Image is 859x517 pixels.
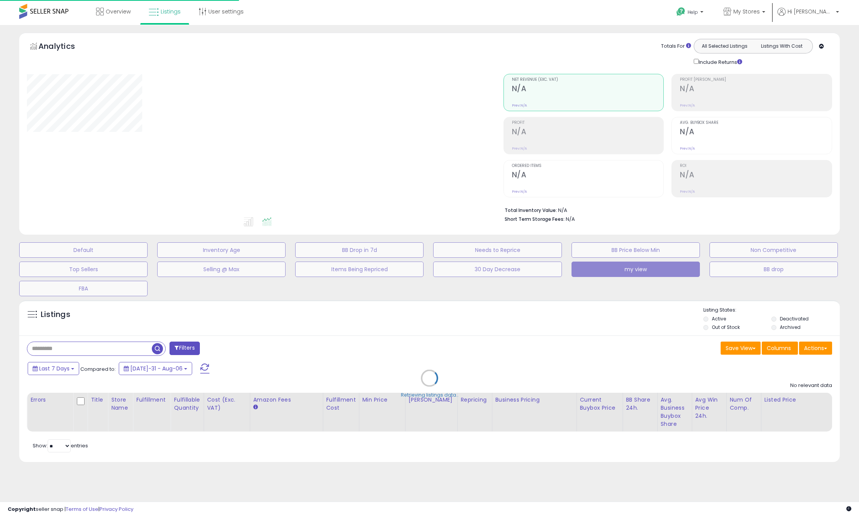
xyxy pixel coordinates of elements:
[106,8,131,15] span: Overview
[505,205,826,214] li: N/A
[709,262,838,277] button: BB drop
[572,262,700,277] button: my view
[670,1,711,25] a: Help
[688,9,698,15] span: Help
[680,170,832,181] h2: N/A
[512,170,664,181] h2: N/A
[676,7,686,17] i: Get Help
[295,262,424,277] button: Items Being Repriced
[733,8,760,15] span: My Stores
[680,103,695,108] small: Prev: N/A
[512,164,664,168] span: Ordered Items
[680,164,832,168] span: ROI
[512,84,664,95] h2: N/A
[680,127,832,138] h2: N/A
[680,84,832,95] h2: N/A
[512,127,664,138] h2: N/A
[433,262,562,277] button: 30 Day Decrease
[566,215,575,223] span: N/A
[788,8,834,15] span: Hi [PERSON_NAME]
[709,242,838,258] button: Non Competitive
[688,57,751,66] div: Include Returns
[38,41,90,53] h5: Analytics
[572,242,700,258] button: BB Price Below Min
[505,216,565,222] b: Short Term Storage Fees:
[401,392,459,399] div: Retrieving listings data..
[512,146,527,151] small: Prev: N/A
[19,242,148,258] button: Default
[661,43,691,50] div: Totals For
[680,121,832,125] span: Avg. Buybox Share
[433,242,562,258] button: Needs to Reprice
[680,189,695,194] small: Prev: N/A
[505,207,557,213] b: Total Inventory Value:
[157,262,286,277] button: Selling @ Max
[19,281,148,296] button: FBA
[753,41,810,51] button: Listings With Cost
[19,262,148,277] button: Top Sellers
[680,146,695,151] small: Prev: N/A
[778,8,839,25] a: Hi [PERSON_NAME]
[512,78,664,82] span: Net Revenue (Exc. VAT)
[295,242,424,258] button: BB Drop in 7d
[157,242,286,258] button: Inventory Age
[696,41,753,51] button: All Selected Listings
[161,8,181,15] span: Listings
[512,103,527,108] small: Prev: N/A
[512,121,664,125] span: Profit
[680,78,832,82] span: Profit [PERSON_NAME]
[512,189,527,194] small: Prev: N/A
